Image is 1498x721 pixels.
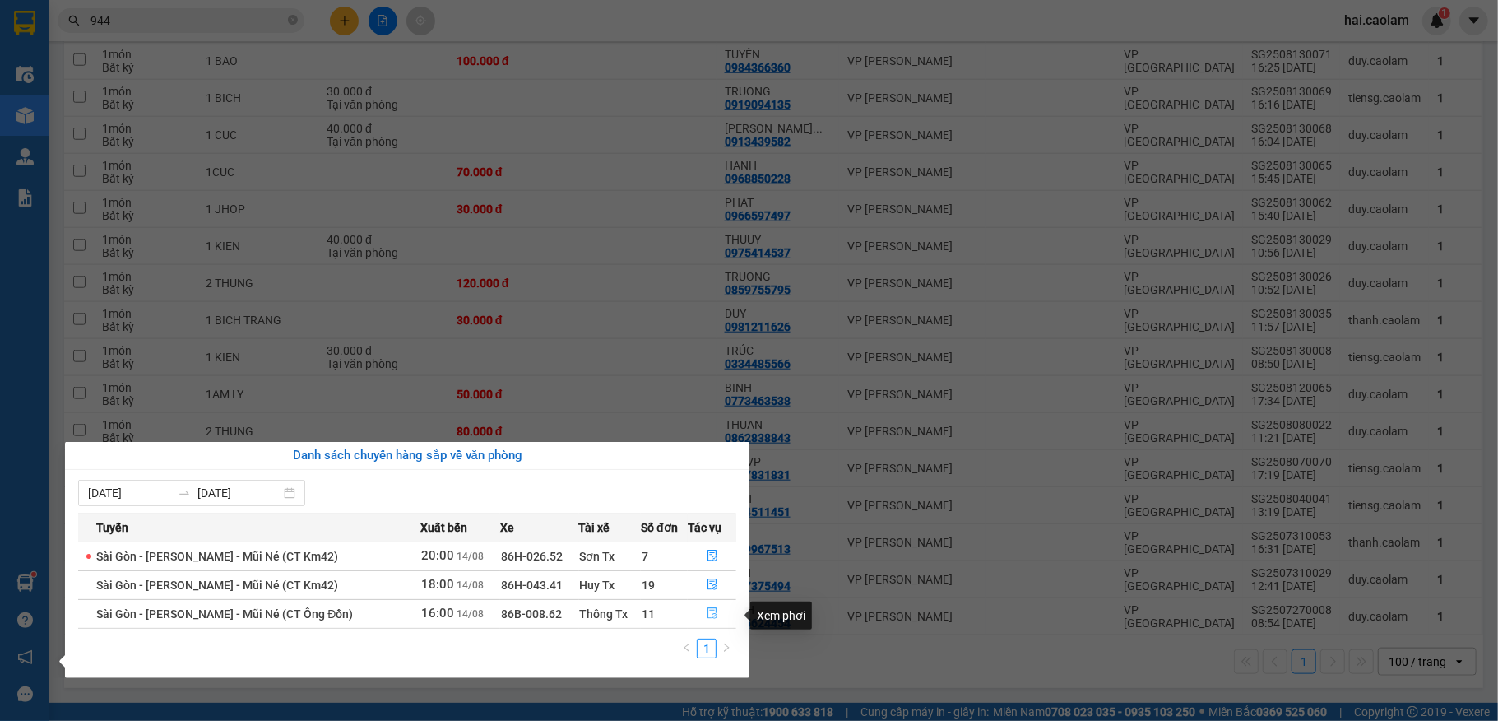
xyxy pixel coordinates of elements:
div: Huy Tx [580,576,641,594]
span: left [682,643,692,653]
b: [DOMAIN_NAME] [138,63,226,76]
span: Xe [500,519,514,537]
li: Next Page [717,639,736,658]
span: 86H-043.41 [501,579,563,592]
span: 14/08 [457,551,484,562]
span: Sài Gòn - [PERSON_NAME] - Mũi Né (CT Km42) [96,579,338,592]
a: 1 [698,640,716,658]
li: Previous Page [677,639,697,658]
span: 11 [642,607,655,621]
span: right [721,643,731,653]
span: 7 [642,550,648,563]
span: Sài Gòn - [PERSON_NAME] - Mũi Né (CT Ông Đồn) [96,607,353,621]
span: Sài Gòn - [PERSON_NAME] - Mũi Né (CT Km42) [96,550,338,563]
span: file-done [707,607,718,621]
span: 16:00 [421,606,454,621]
span: 86B-008.62 [501,607,562,621]
span: 19 [642,579,655,592]
input: Đến ngày [197,484,281,502]
span: to [178,486,191,500]
div: Sơn Tx [580,547,641,565]
b: [PERSON_NAME] [21,106,93,184]
span: 14/08 [457,608,484,620]
span: file-done [707,550,718,563]
span: 18:00 [421,577,454,592]
button: right [717,639,736,658]
span: 14/08 [457,579,484,591]
span: Tuyến [96,519,128,537]
span: file-done [707,579,718,592]
li: (c) 2017 [138,78,226,99]
b: BIÊN NHẬN GỬI HÀNG HÓA [106,24,158,158]
span: 86H-026.52 [501,550,563,563]
span: Số đơn [641,519,678,537]
span: 20:00 [421,548,454,563]
span: swap-right [178,486,191,500]
img: logo.jpg [179,21,218,60]
div: Danh sách chuyến hàng sắp về văn phòng [78,446,736,466]
span: Tác vụ [688,519,721,537]
span: Xuất bến [420,519,467,537]
button: file-done [689,543,736,570]
button: file-done [689,601,736,627]
button: file-done [689,572,736,598]
div: Xem phơi [750,602,812,630]
span: Tài xế [579,519,610,537]
button: left [677,639,697,658]
input: Từ ngày [88,484,171,502]
li: 1 [697,639,717,658]
div: Thông Tx [580,605,641,623]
